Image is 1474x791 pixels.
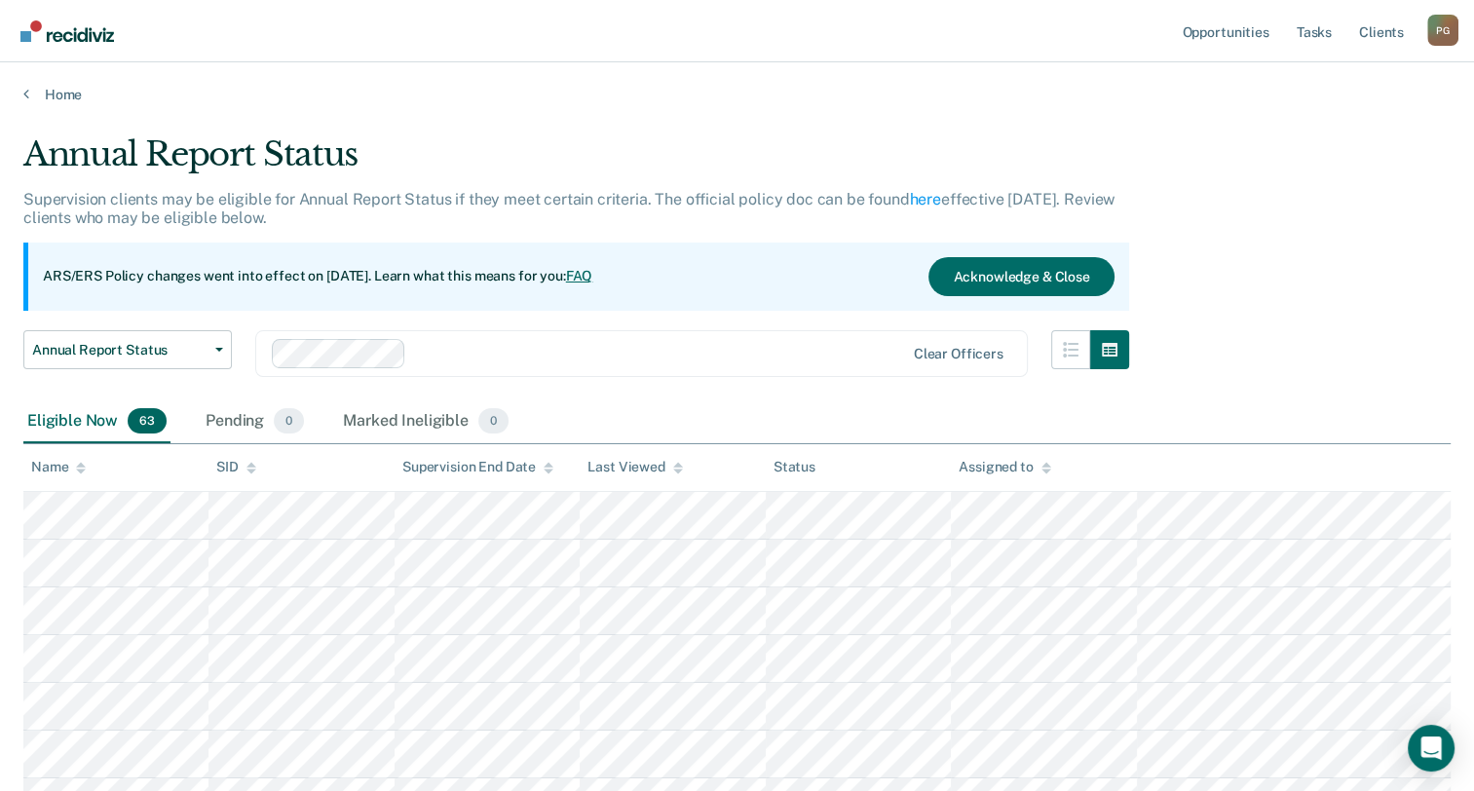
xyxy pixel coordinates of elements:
[402,459,553,475] div: Supervision End Date
[566,268,593,283] a: FAQ
[23,86,1451,103] a: Home
[587,459,682,475] div: Last Viewed
[23,400,170,443] div: Eligible Now63
[339,400,512,443] div: Marked Ineligible0
[774,459,815,475] div: Status
[20,20,114,42] img: Recidiviz
[478,408,509,433] span: 0
[43,267,592,286] p: ARS/ERS Policy changes went into effect on [DATE]. Learn what this means for you:
[1427,15,1458,46] div: P G
[1408,725,1455,772] div: Open Intercom Messenger
[128,408,167,433] span: 63
[274,408,304,433] span: 0
[23,330,232,369] button: Annual Report Status
[32,342,208,358] span: Annual Report Status
[31,459,86,475] div: Name
[216,459,256,475] div: SID
[959,459,1050,475] div: Assigned to
[910,190,941,208] a: here
[202,400,308,443] div: Pending0
[23,190,1115,227] p: Supervision clients may be eligible for Annual Report Status if they meet certain criteria. The o...
[1427,15,1458,46] button: Profile dropdown button
[928,257,1114,296] button: Acknowledge & Close
[23,134,1129,190] div: Annual Report Status
[914,346,1003,362] div: Clear officers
